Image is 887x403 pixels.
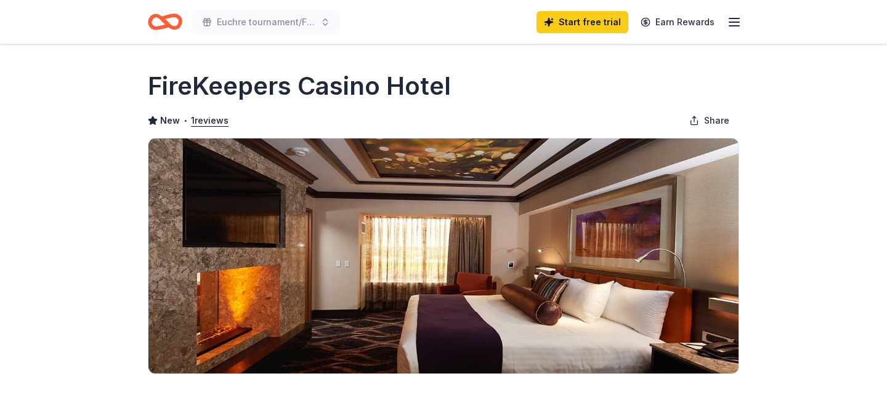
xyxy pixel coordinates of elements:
button: 1reviews [191,113,229,128]
img: Image for FireKeepers Casino Hotel [148,138,739,373]
a: Earn Rewards [633,11,722,33]
span: Share [704,113,729,128]
span: • [184,116,188,126]
h1: FireKeepers Casino Hotel [148,69,451,103]
button: Share [679,108,739,133]
a: Start free trial [537,11,628,33]
span: New [160,113,180,128]
span: Euchre tournament/Fireworks fundraiser! [217,15,315,30]
a: Home [148,7,182,36]
button: Euchre tournament/Fireworks fundraiser! [192,10,340,34]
